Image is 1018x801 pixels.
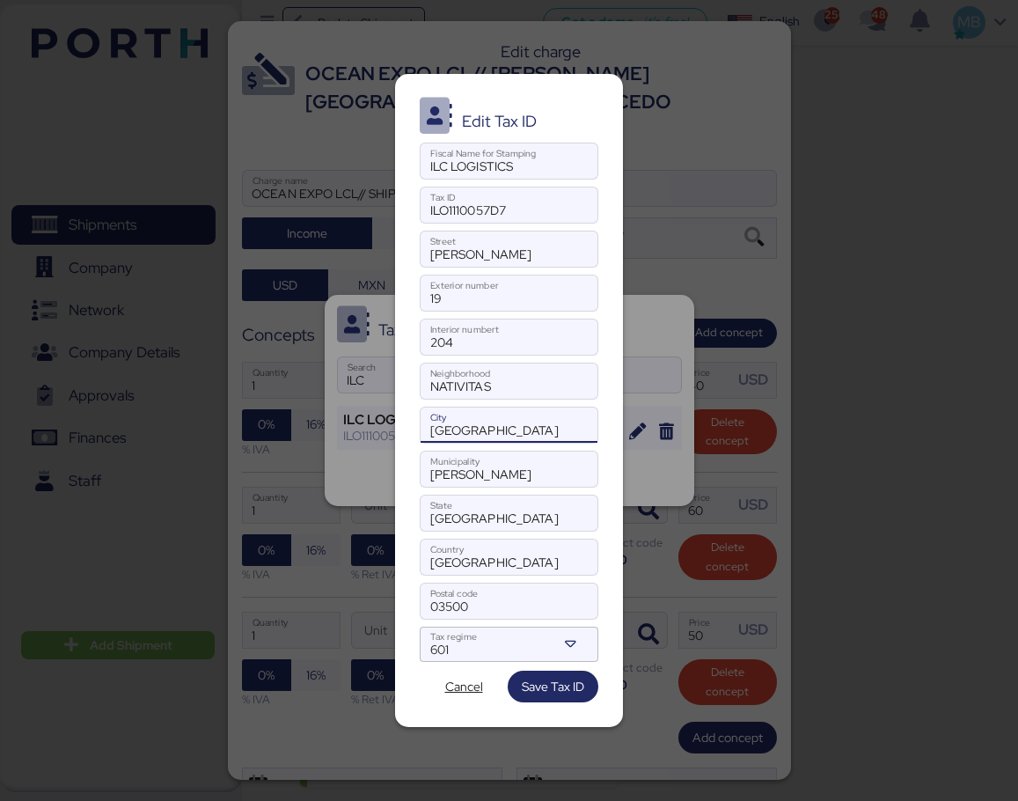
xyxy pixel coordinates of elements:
input: Street [421,231,597,267]
input: Fiscal Name for Stamping [421,143,597,179]
input: City [421,408,597,443]
input: Country [421,540,597,575]
button: Cancel [420,671,508,702]
span: 601 [430,642,449,658]
div: Edit Tax ID [462,114,537,129]
span: Cancel [445,676,483,697]
span: Save Tax ID [522,676,584,697]
button: Save Tax ID [508,671,598,702]
input: Postal code [421,584,597,619]
input: Neighborhood [421,364,597,399]
input: Interior numbert [421,320,597,355]
input: Tax ID [421,187,597,223]
input: Exterior number [421,276,597,311]
input: Municipality [421,452,597,487]
input: State [421,496,597,531]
